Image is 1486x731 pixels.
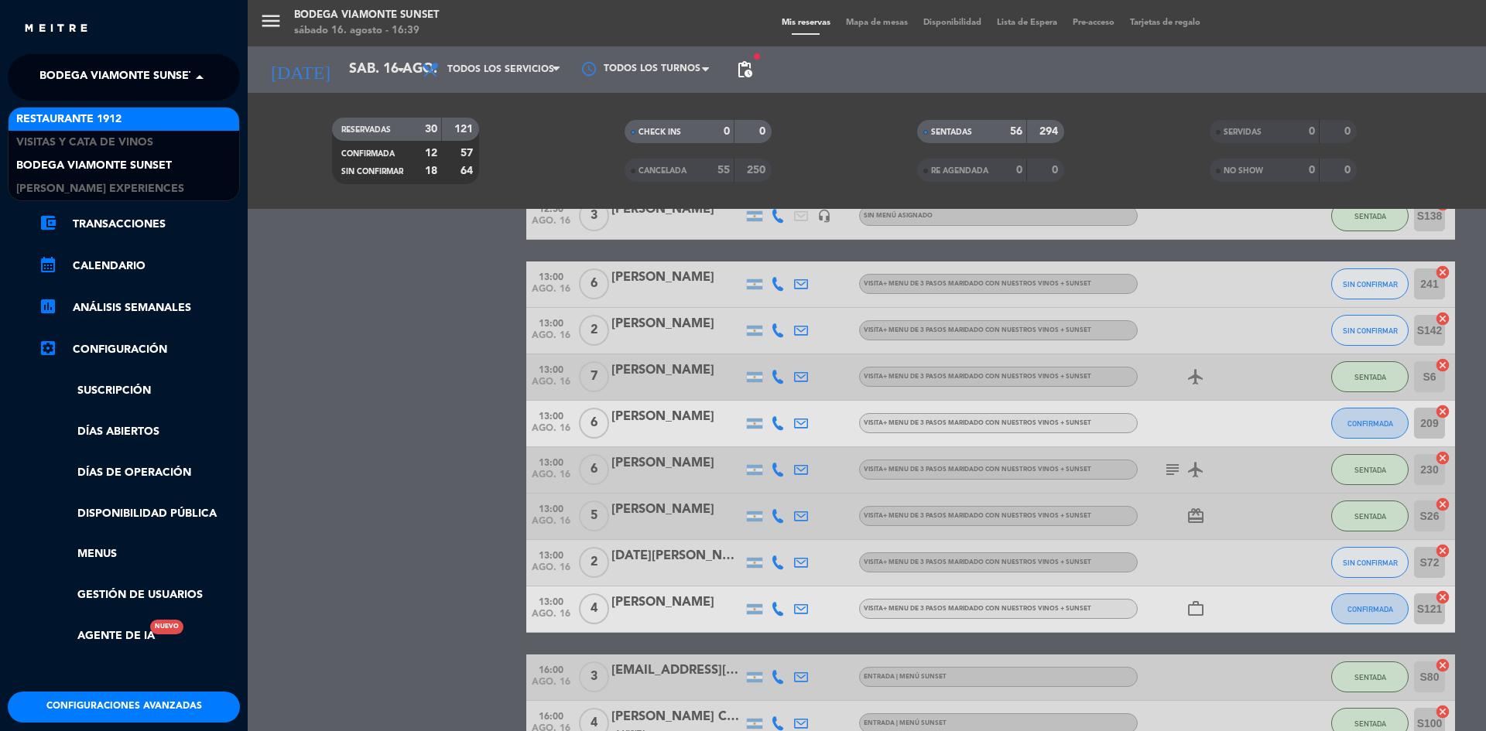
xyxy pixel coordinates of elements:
[39,464,240,482] a: Días de Operación
[39,545,240,563] a: Menus
[39,299,240,317] a: assessmentANÁLISIS SEMANALES
[39,586,240,604] a: Gestión de usuarios
[16,180,184,198] span: [PERSON_NAME] Experiences
[39,297,57,316] i: assessment
[39,255,57,274] i: calendar_month
[16,157,172,175] span: Bodega Viamonte Sunset
[16,134,153,152] span: Visitas y Cata de Vinos
[8,692,240,722] button: Configuraciones avanzadas
[735,60,754,79] span: pending_actions
[752,52,762,61] span: fiber_manual_record
[150,620,183,634] div: Nuevo
[39,382,240,400] a: Suscripción
[39,423,240,441] a: Días abiertos
[39,215,240,234] a: account_balance_walletTransacciones
[39,257,240,275] a: calendar_monthCalendario
[39,505,240,523] a: Disponibilidad pública
[39,627,155,645] a: Agente de IANuevo
[39,340,240,359] a: Configuración
[39,339,57,357] i: settings_applications
[23,23,89,35] img: MEITRE
[39,61,195,94] span: Bodega Viamonte Sunset
[39,213,57,232] i: account_balance_wallet
[16,111,122,128] span: Restaurante 1912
